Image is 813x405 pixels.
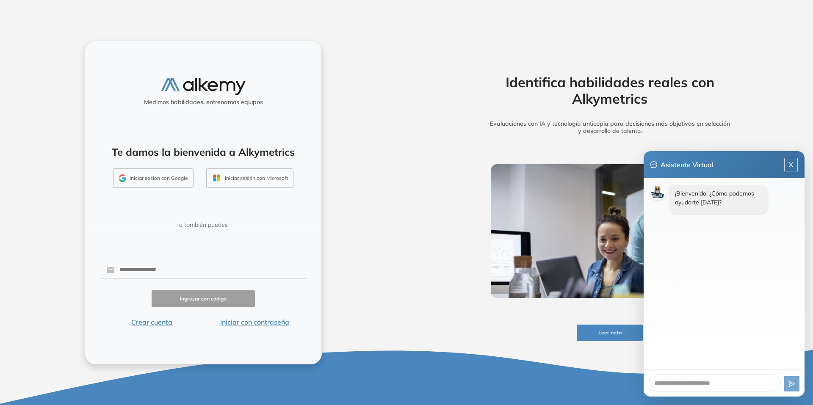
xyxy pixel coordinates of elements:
span: o también puedes [179,220,228,229]
span: close [785,161,797,168]
button: Leer nota [577,325,643,341]
button: Ingresar con código [152,290,255,307]
span: ¡Bienvenido! ¿Cómo podemos ayudarte [DATE]? [675,190,754,206]
button: close [784,158,798,171]
button: send [784,376,799,391]
img: logo-alkemy [161,78,246,95]
img: Alky Avatar [650,185,666,200]
button: Crear cuenta [100,317,203,327]
img: GMAIL_ICON [119,174,126,182]
span: message [650,161,657,168]
h4: Te damos la bienvenida a Alkymetrics [96,146,310,158]
button: Iniciar con contraseña [203,317,307,327]
span: Asistente Virtual [661,160,713,170]
img: OUTLOOK_ICON [212,173,221,183]
h2: Identifica habilidades reales con Alkymetrics [478,74,742,107]
button: Iniciar sesión con Google [113,168,194,188]
img: img-more-info [491,164,729,298]
button: Iniciar sesión con Microsoft [206,168,293,188]
h5: Medimos habilidades, entrenamos equipos [88,99,318,106]
h5: Evaluaciones con IA y tecnología anticopia para decisiones más objetivas en selección y desarroll... [478,120,742,135]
